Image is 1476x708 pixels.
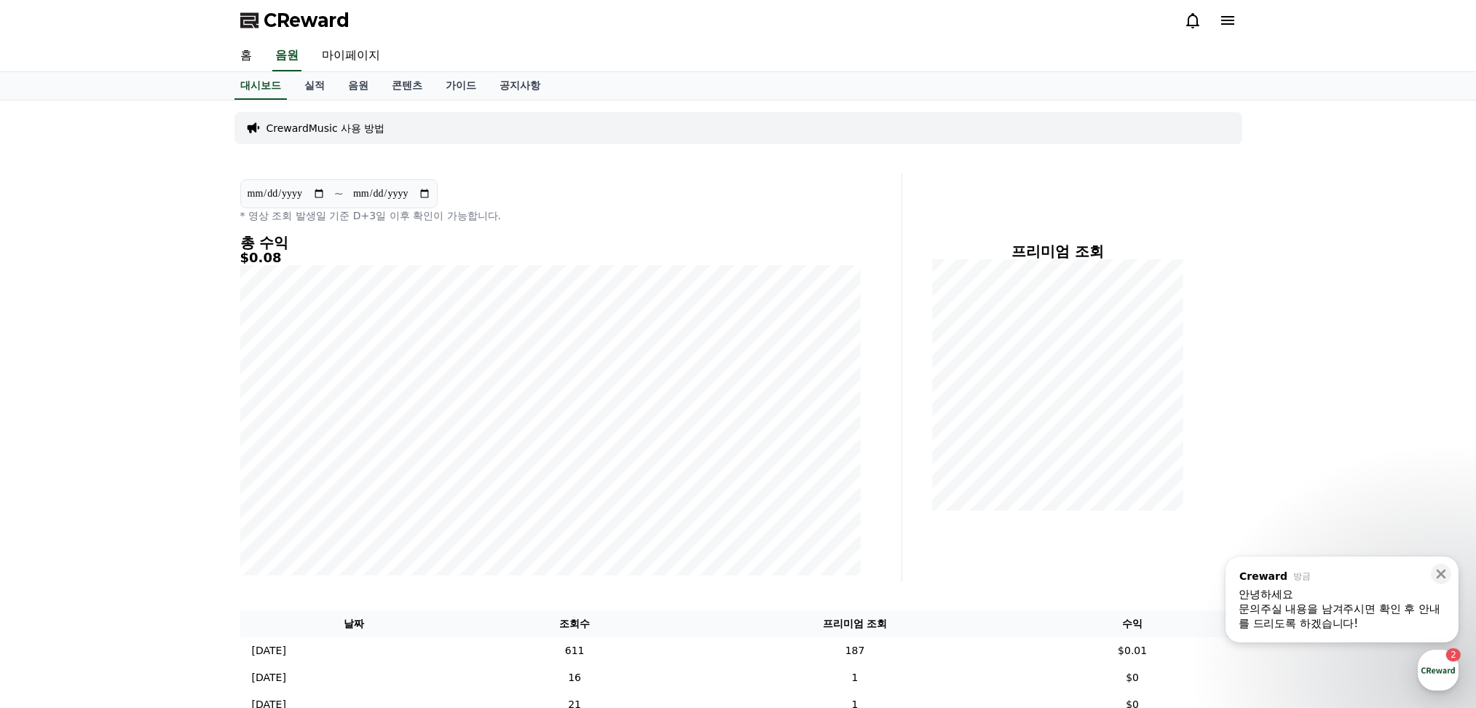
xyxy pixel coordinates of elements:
[380,72,434,100] a: 콘텐츠
[240,9,350,32] a: CReward
[1029,637,1236,664] td: $0.01
[468,637,681,664] td: 611
[434,72,488,100] a: 가이드
[240,251,861,265] h5: $0.08
[252,643,286,658] p: [DATE]
[681,664,1028,691] td: 1
[468,610,681,637] th: 조회수
[681,610,1028,637] th: 프리미엄 조회
[681,637,1028,664] td: 187
[229,41,264,71] a: 홈
[336,72,380,100] a: 음원
[1029,610,1236,637] th: 수익
[488,72,552,100] a: 공지사항
[310,41,392,71] a: 마이페이지
[272,41,301,71] a: 음원
[234,72,287,100] a: 대시보드
[264,9,350,32] span: CReward
[334,185,344,202] p: ~
[468,664,681,691] td: 16
[267,121,385,135] a: CrewardMusic 사용 방법
[240,610,468,637] th: 날짜
[240,208,861,223] p: * 영상 조회 발생일 기준 D+3일 이후 확인이 가능합니다.
[293,72,336,100] a: 실적
[240,235,861,251] h4: 총 수익
[914,243,1201,259] h4: 프리미엄 조회
[1029,664,1236,691] td: $0
[252,670,286,685] p: [DATE]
